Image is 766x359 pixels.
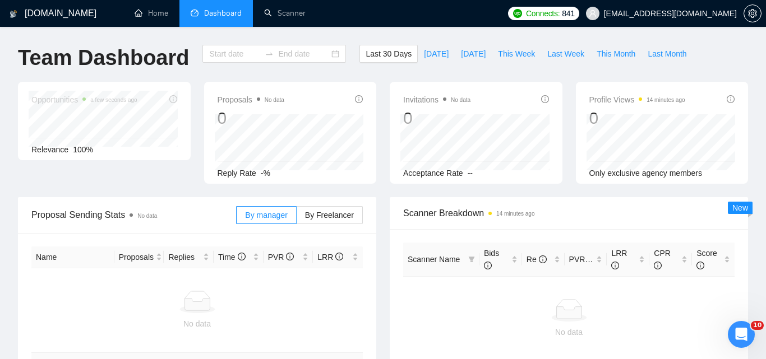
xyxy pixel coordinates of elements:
span: -% [261,169,270,178]
div: 0 [589,108,685,129]
span: Dashboard [204,8,242,18]
span: Last Week [547,48,584,60]
span: -- [468,169,473,178]
time: 14 minutes ago [647,97,685,103]
span: swap-right [265,49,274,58]
span: Last 30 Days [366,48,412,60]
span: info-circle [484,262,492,269]
span: info-circle [355,95,363,103]
div: 0 [218,108,284,129]
span: By Freelancer [305,211,354,220]
span: Relevance [31,145,68,154]
span: Scanner Name [408,255,460,264]
span: Last Month [648,48,686,60]
button: Last Month [642,45,693,63]
span: info-circle [335,253,343,260]
img: logo [10,5,17,23]
button: This Week [492,45,541,63]
th: Proposals [114,246,164,268]
button: Last 30 Days [359,45,418,63]
span: Proposals [119,251,154,263]
span: dashboard [191,9,199,17]
span: user [589,10,597,17]
span: This Week [498,48,535,60]
span: Profile Views [589,93,685,106]
input: End date [278,48,329,60]
span: info-circle [696,262,704,269]
span: Only exclusive agency members [589,169,703,178]
button: [DATE] [418,45,455,63]
span: LRR [611,249,627,270]
span: Proposals [218,93,284,106]
span: Reply Rate [218,169,256,178]
span: Proposal Sending Stats [31,208,236,222]
span: Acceptance Rate [403,169,463,178]
a: homeHome [135,8,168,18]
span: info-circle [611,262,619,269]
time: 14 minutes ago [496,211,534,217]
span: info-circle [654,262,662,269]
span: [DATE] [424,48,449,60]
span: Connects: [526,7,560,20]
th: Replies [164,246,214,268]
iframe: Intercom live chat [728,321,755,348]
span: filter [466,251,477,268]
span: No data [137,213,157,219]
span: setting [744,9,761,18]
button: This Month [590,45,642,63]
span: [DATE] [461,48,486,60]
input: Start date [209,48,260,60]
span: info-circle [727,95,735,103]
span: 841 [562,7,574,20]
img: upwork-logo.png [513,9,522,18]
span: info-circle [286,253,294,260]
button: [DATE] [455,45,492,63]
span: Time [218,253,245,262]
span: Invitations [403,93,470,106]
span: Scanner Breakdown [403,206,735,220]
span: info-circle [541,95,549,103]
span: to [265,49,274,58]
button: Last Week [541,45,590,63]
span: CPR [654,249,671,270]
span: Re [527,255,547,264]
span: info-circle [238,253,246,260]
span: filter [468,256,475,263]
span: This Month [597,48,635,60]
span: New [732,203,748,212]
span: Bids [484,249,499,270]
span: 10 [751,321,764,330]
span: PVR [268,253,294,262]
button: setting [744,4,762,22]
div: 0 [403,108,470,129]
span: No data [451,97,470,103]
div: No data [36,318,358,330]
span: 100% [73,145,93,154]
span: Replies [168,251,201,263]
div: No data [408,326,730,338]
h1: Team Dashboard [18,45,189,71]
th: Name [31,246,114,268]
span: No data [265,97,284,103]
a: searchScanner [264,8,306,18]
span: By manager [245,211,287,220]
a: setting [744,9,762,18]
span: info-circle [539,255,547,263]
span: Score [696,249,717,270]
span: PVR [569,255,596,264]
span: LRR [317,253,343,262]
